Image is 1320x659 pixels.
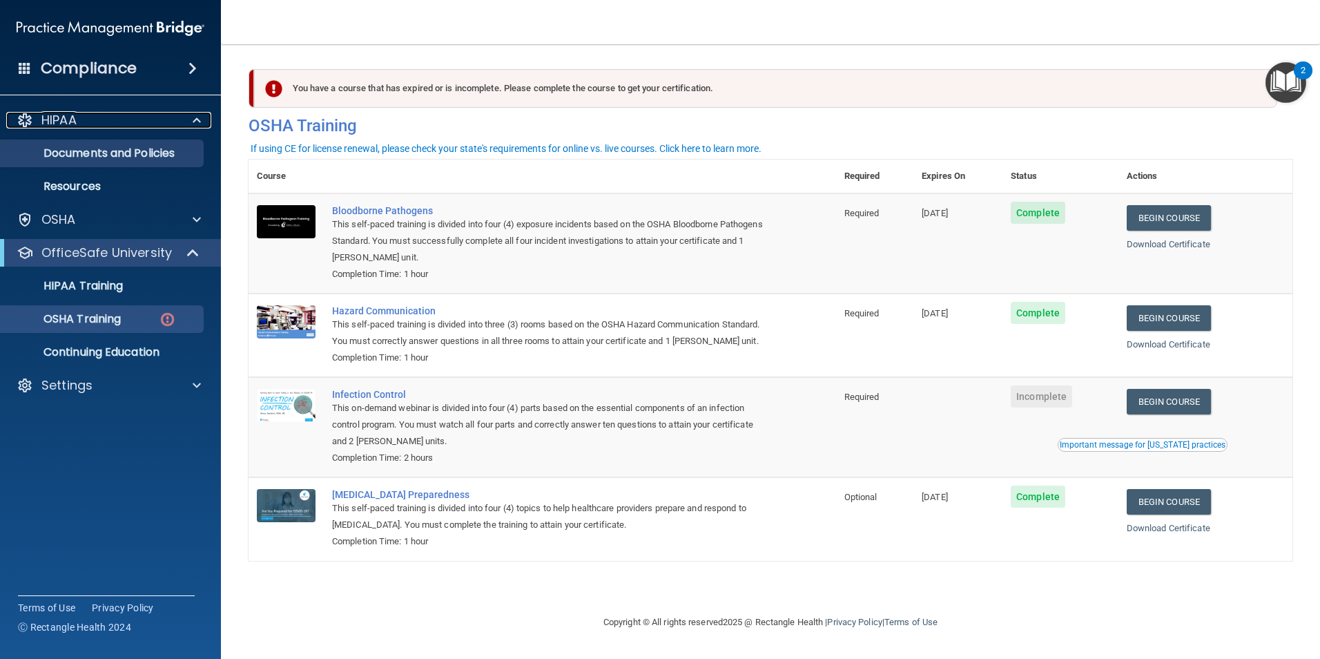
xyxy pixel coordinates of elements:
[518,600,1022,644] div: Copyright © All rights reserved 2025 @ Rectangle Health | |
[332,489,767,500] a: [MEDICAL_DATA] Preparedness
[1060,441,1225,449] div: Important message for [US_STATE] practices
[1127,205,1211,231] a: Begin Course
[332,216,767,266] div: This self-paced training is divided into four (4) exposure incidents based on the OSHA Bloodborne...
[913,160,1002,193] th: Expires On
[332,205,767,216] a: Bloodborne Pathogens
[249,116,1292,135] h4: OSHA Training
[18,601,75,615] a: Terms of Use
[17,377,201,394] a: Settings
[41,377,93,394] p: Settings
[332,500,767,533] div: This self-paced training is divided into four (4) topics to help healthcare providers prepare and...
[1127,305,1211,331] a: Begin Course
[332,450,767,466] div: Completion Time: 2 hours
[1265,62,1306,103] button: Open Resource Center, 2 new notifications
[827,617,882,627] a: Privacy Policy
[265,80,282,97] img: exclamation-circle-solid-danger.72ef9ffc.png
[922,308,948,318] span: [DATE]
[332,350,767,366] div: Completion Time: 1 hour
[836,160,913,193] th: Required
[844,492,877,502] span: Optional
[844,392,880,402] span: Required
[1002,160,1118,193] th: Status
[1127,523,1210,533] a: Download Certificate
[1301,70,1306,88] div: 2
[92,601,154,615] a: Privacy Policy
[1011,486,1065,508] span: Complete
[332,316,767,350] div: This self-paced training is divided into three (3) rooms based on the OSHA Hazard Communication S...
[9,279,123,293] p: HIPAA Training
[41,59,137,78] h4: Compliance
[17,245,200,261] a: OfficeSafe University
[922,492,948,502] span: [DATE]
[1011,302,1065,324] span: Complete
[332,266,767,283] div: Completion Time: 1 hour
[1127,339,1210,350] a: Download Certificate
[1118,160,1292,193] th: Actions
[9,146,197,160] p: Documents and Policies
[41,245,172,261] p: OfficeSafe University
[1011,385,1072,408] span: Incomplete
[41,112,77,128] p: HIPAA
[9,312,121,326] p: OSHA Training
[844,308,880,318] span: Required
[17,112,201,128] a: HIPAA
[254,69,1277,108] div: You have a course that has expired or is incomplete. Please complete the course to get your certi...
[17,15,204,42] img: PMB logo
[1058,438,1227,452] button: Read this if you are a dental practitioner in the state of CA
[251,144,761,153] div: If using CE for license renewal, please check your state's requirements for online vs. live cours...
[884,617,938,627] a: Terms of Use
[332,305,767,316] a: Hazard Communication
[332,533,767,550] div: Completion Time: 1 hour
[332,389,767,400] a: Infection Control
[1127,239,1210,249] a: Download Certificate
[844,208,880,218] span: Required
[159,311,176,328] img: danger-circle.6113f641.png
[17,211,201,228] a: OSHA
[1127,489,1211,515] a: Begin Course
[249,142,764,155] button: If using CE for license renewal, please check your state's requirements for online vs. live cours...
[249,160,324,193] th: Course
[1011,202,1065,224] span: Complete
[9,345,197,359] p: Continuing Education
[1127,389,1211,414] a: Begin Course
[9,180,197,193] p: Resources
[41,211,76,228] p: OSHA
[18,620,131,634] span: Ⓒ Rectangle Health 2024
[332,400,767,450] div: This on-demand webinar is divided into four (4) parts based on the essential components of an inf...
[922,208,948,218] span: [DATE]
